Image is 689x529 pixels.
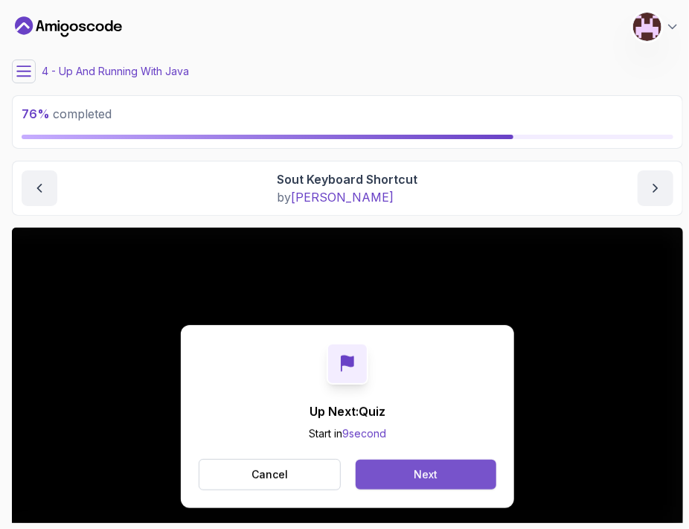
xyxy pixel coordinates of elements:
span: 76 % [22,106,50,121]
p: Sout Keyboard Shortcut [278,170,418,188]
button: Cancel [199,459,341,490]
span: [PERSON_NAME] [292,190,394,205]
p: Up Next: Quiz [309,403,386,420]
img: user profile image [633,13,661,41]
div: Next [414,467,438,482]
p: 4 - Up And Running With Java [42,64,189,79]
a: Dashboard [15,15,122,39]
button: user profile image [632,12,680,42]
button: next content [638,170,673,206]
p: Cancel [251,467,288,482]
p: by [278,188,418,206]
span: completed [22,106,112,121]
p: Start in [309,426,386,441]
button: Next [356,460,496,490]
button: previous content [22,170,57,206]
span: 9 second [342,427,386,440]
